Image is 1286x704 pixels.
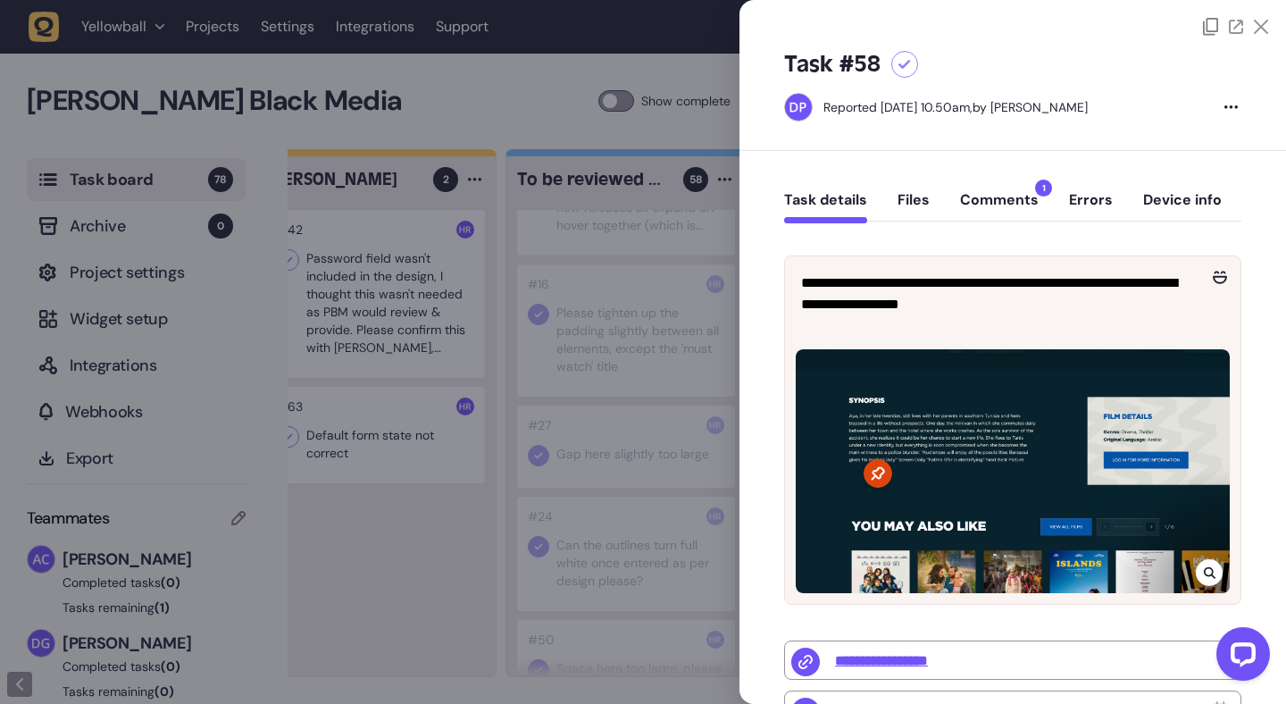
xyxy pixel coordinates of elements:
button: Files [898,191,930,223]
button: Task details [784,191,867,223]
iframe: LiveChat chat widget [1202,620,1277,695]
div: by [PERSON_NAME] [823,98,1088,116]
div: Reported [DATE] 10.50am, [823,99,973,115]
button: Errors [1069,191,1113,223]
button: Comments [960,191,1039,223]
img: Dan Pearson [785,94,812,121]
h5: Task #58 [784,50,881,79]
button: Device info [1143,191,1222,223]
span: 1 [1035,180,1052,197]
